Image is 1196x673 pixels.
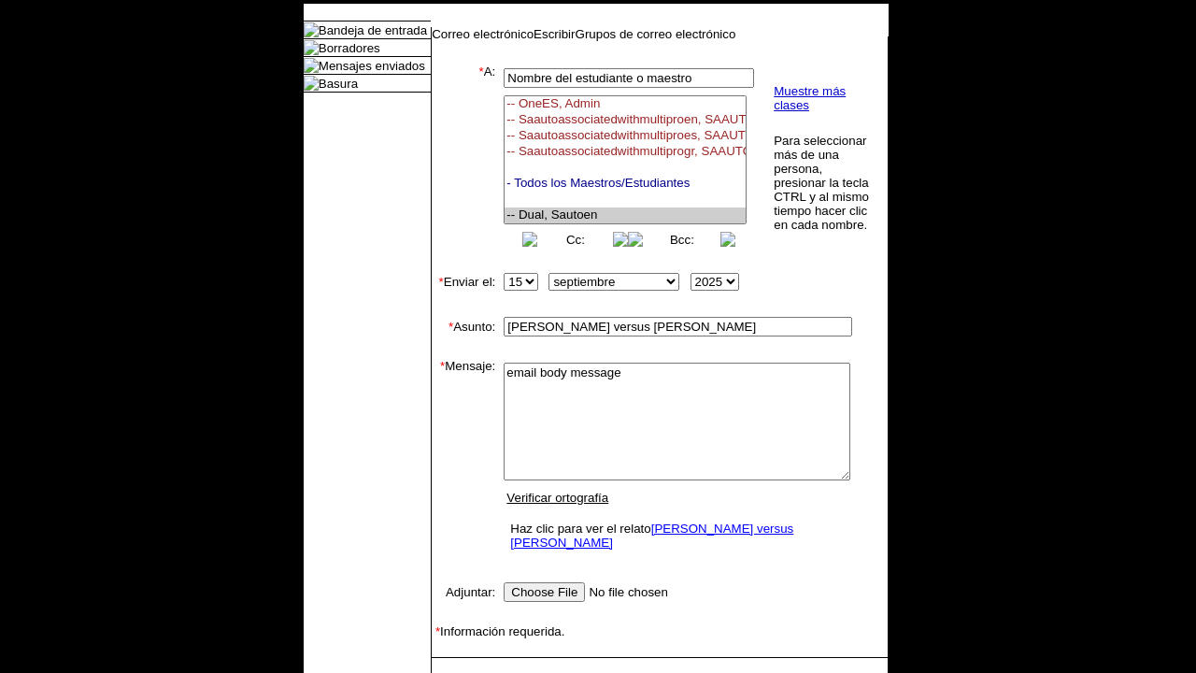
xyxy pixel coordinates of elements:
[505,517,848,554] td: Haz clic para ver el relato
[495,592,496,593] img: spacer.gif
[432,624,888,638] td: Información requerida.
[510,522,793,550] a: [PERSON_NAME] versus [PERSON_NAME]
[432,313,495,340] td: Asunto:
[319,59,425,73] a: Mensajes enviados
[432,359,495,560] td: Mensaje:
[432,340,450,359] img: spacer.gif
[432,251,450,269] img: spacer.gif
[495,281,496,282] img: spacer.gif
[304,58,319,73] img: folder_icon.gif
[319,77,358,91] a: Basura
[773,133,873,233] td: Para seleccionar más de una persona, presionar la tecla CTRL y al mismo tiempo hacer clic en cada...
[613,232,628,247] img: button_right.png
[319,23,427,37] a: Bandeja de entrada
[566,233,585,247] a: Cc:
[670,233,694,247] a: Bcc:
[534,27,575,41] a: Escribir
[628,232,643,247] img: button_left.png
[720,232,735,247] img: button_right.png
[432,638,450,657] img: spacer.gif
[432,658,446,672] img: spacer.gif
[505,128,746,144] option: -- Saautoassociatedwithmultiproes, SAAUTOASSOCIATEDWITHMULTIPROGRAMES
[432,269,495,294] td: Enviar el:
[304,22,319,37] img: folder_icon.gif
[505,144,746,160] option: -- Saautoassociatedwithmultiprogr, SAAUTOASSOCIATEDWITHMULTIPROGRAMCLA
[319,41,380,55] a: Borradores
[495,459,496,460] img: spacer.gif
[495,153,500,163] img: spacer.gif
[774,84,846,112] a: Muestre más clases
[505,112,746,128] option: -- Saautoassociatedwithmultiproen, SAAUTOASSOCIATEDWITHMULTIPROGRAMEN
[432,560,450,579] img: spacer.gif
[432,64,495,251] td: A:
[505,208,746,223] option: -- Dual, Sautoen
[505,96,746,112] option: -- OneES, Admin
[304,76,319,91] img: folder_icon.gif
[432,579,495,606] td: Adjuntar:
[432,294,450,313] img: spacer.gif
[304,40,319,55] img: folder_icon.gif
[506,491,608,505] a: Verificar ortografía
[432,657,433,658] img: spacer.gif
[432,27,534,41] a: Correo electrónico
[432,606,450,624] img: spacer.gif
[522,232,537,247] img: button_left.png
[576,27,736,41] a: Grupos de correo electrónico
[495,326,496,327] img: spacer.gif
[505,176,746,192] option: - Todos los Maestros/Estudiantes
